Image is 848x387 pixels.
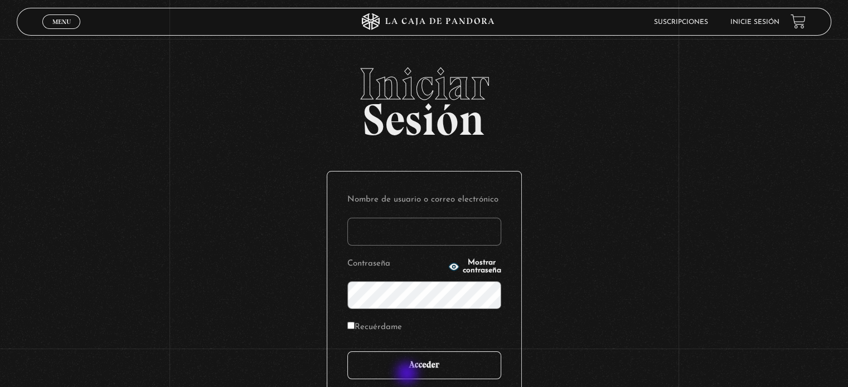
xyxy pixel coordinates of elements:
[52,18,71,25] span: Menu
[791,14,806,29] a: View your shopping cart
[49,28,75,36] span: Cerrar
[17,62,831,133] h2: Sesión
[730,19,779,26] a: Inicie sesión
[347,319,402,336] label: Recuérdame
[448,259,501,275] button: Mostrar contraseña
[347,322,355,329] input: Recuérdame
[17,62,831,106] span: Iniciar
[654,19,708,26] a: Suscripciones
[347,256,445,273] label: Contraseña
[347,351,501,379] input: Acceder
[463,259,501,275] span: Mostrar contraseña
[347,192,501,209] label: Nombre de usuario o correo electrónico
